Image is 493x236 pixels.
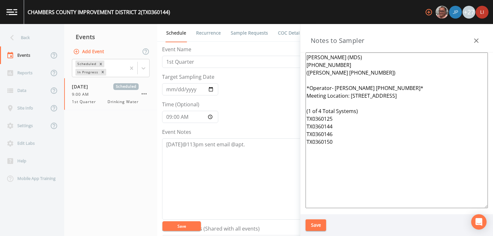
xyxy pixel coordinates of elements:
[449,6,462,19] img: 41241ef155101aa6d92a04480b0d0000
[162,101,199,108] label: Time (Optional)
[72,92,93,97] span: 9:00 AM
[162,73,214,81] label: Target Sampling Date
[6,9,17,15] img: logo
[162,221,201,231] button: Save
[162,45,191,53] label: Event Name
[435,6,449,19] div: Mike Franklin
[28,8,170,16] div: CHAMBERS COUNTY IMPROVEMENT DISTRICT 2 (TX0360144)
[306,219,326,231] button: Save
[72,99,100,105] span: 1st Quarter
[99,69,106,76] div: Remove In Progress
[436,6,448,19] img: e2d790fa78825a4bb76dcb6ab311d44c
[108,99,139,105] span: Drinking Water
[162,128,191,136] label: Event Notes
[162,225,260,232] label: Scheduler Notes (Shared with all events)
[162,138,355,220] textarea: [DATE]@113pm sent email @apt.
[165,24,187,42] a: Schedule
[72,83,93,90] span: [DATE]
[75,69,99,76] div: In Progress
[195,24,222,42] a: Recurrence
[113,83,139,90] span: Scheduled
[463,6,475,19] div: +27
[75,61,97,67] div: Scheduled
[277,24,304,42] a: COC Details
[306,53,488,208] textarea: [PERSON_NAME] (MDS) [PHONE_NUMBER] ([PERSON_NAME] [PHONE_NUMBER]) *Operator- [PERSON_NAME] [PHONE...
[476,6,489,19] img: e1cb15338d9faa5df36971f19308172f
[471,214,487,230] div: Open Intercom Messenger
[230,24,269,42] a: Sample Requests
[449,6,462,19] div: Joshua gere Paul
[97,61,104,67] div: Remove Scheduled
[311,36,364,46] h3: Notes to Sampler
[64,29,157,45] div: Events
[72,46,107,58] button: Add Event
[64,78,157,110] a: [DATE]Scheduled9:00 AM1st QuarterDrinking Water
